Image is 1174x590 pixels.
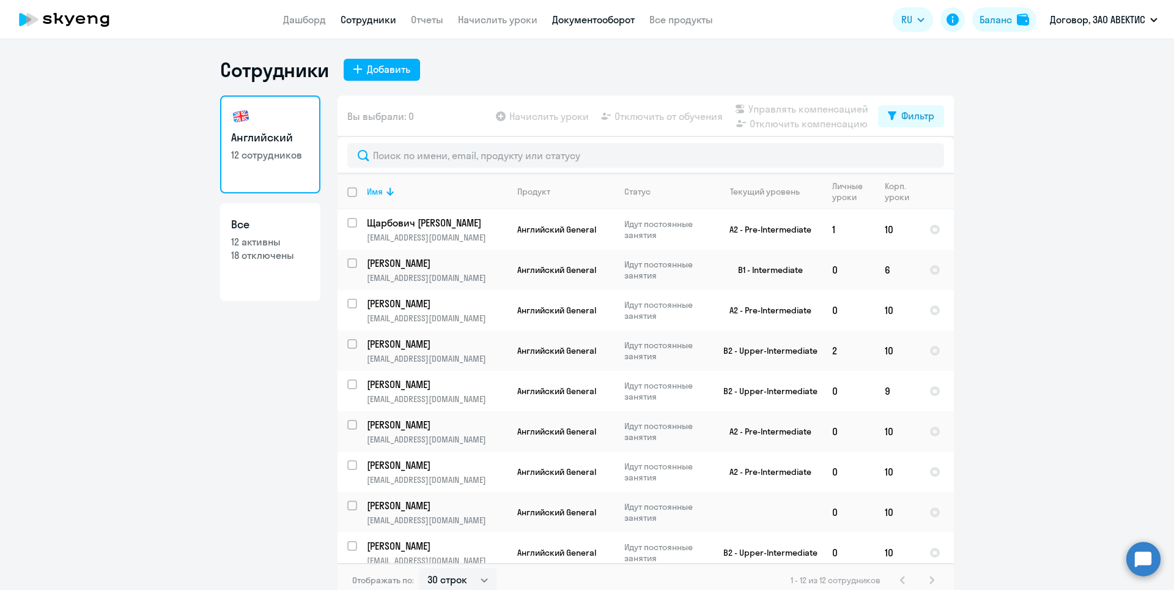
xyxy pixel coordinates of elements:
span: 1 - 12 из 12 сотрудников [791,575,880,586]
div: Личные уроки [832,181,866,203]
div: Фильтр [901,108,934,123]
div: Продукт [517,186,550,197]
td: 0 [822,452,875,492]
p: Идут постоянные занятия [624,259,708,281]
div: Корп. уроки [885,181,919,203]
p: Идут постоянные занятия [624,218,708,241]
div: Текущий уровень [730,186,800,197]
td: 9 [875,371,920,411]
td: 0 [822,371,875,411]
p: 12 сотрудников [231,148,309,162]
td: B2 - Upper-Intermediate [709,532,822,573]
td: A2 - Pre-Intermediate [709,209,822,250]
div: Продукт [517,186,614,197]
p: [PERSON_NAME] [367,337,505,351]
button: Добавить [344,59,420,81]
a: [PERSON_NAME] [367,458,507,472]
a: Начислить уроки [458,13,537,26]
a: [PERSON_NAME] [367,337,507,351]
span: Английский General [517,386,596,397]
span: Отображать по: [352,575,414,586]
span: Вы выбрали: 0 [347,109,414,124]
span: Английский General [517,264,596,275]
td: 0 [822,492,875,532]
a: [PERSON_NAME] [367,418,507,431]
td: 0 [822,250,875,290]
h3: Английский [231,130,309,146]
div: Статус [624,186,708,197]
p: [EMAIL_ADDRESS][DOMAIN_NAME] [367,474,507,485]
td: 0 [822,532,875,573]
p: 12 активны [231,235,309,248]
button: Фильтр [878,105,944,127]
p: [PERSON_NAME] [367,458,505,472]
a: Сотрудники [341,13,396,26]
button: Балансbalance [972,7,1036,32]
p: [EMAIL_ADDRESS][DOMAIN_NAME] [367,232,507,243]
p: Идут постоянные занятия [624,501,708,523]
div: Имя [367,186,507,197]
p: Идут постоянные занятия [624,461,708,483]
a: Английский12 сотрудников [220,95,320,193]
div: Личные уроки [832,181,874,203]
a: [PERSON_NAME] [367,297,507,310]
td: 10 [875,532,920,573]
td: A2 - Pre-Intermediate [709,411,822,452]
td: 10 [875,411,920,452]
p: [PERSON_NAME] [367,378,505,391]
div: Статус [624,186,651,197]
td: 10 [875,452,920,492]
td: 10 [875,492,920,532]
a: [PERSON_NAME] [367,499,507,512]
p: [EMAIL_ADDRESS][DOMAIN_NAME] [367,555,507,566]
p: Идут постоянные занятия [624,420,708,443]
a: Документооборот [552,13,635,26]
input: Поиск по имени, email, продукту или статусу [347,143,944,168]
p: [EMAIL_ADDRESS][DOMAIN_NAME] [367,353,507,364]
a: Дашборд [283,13,326,26]
p: [EMAIL_ADDRESS][DOMAIN_NAME] [367,272,507,283]
span: Английский General [517,547,596,558]
a: [PERSON_NAME] [367,256,507,270]
td: A2 - Pre-Intermediate [709,452,822,492]
td: 10 [875,290,920,330]
td: B2 - Upper-Intermediate [709,330,822,371]
p: 18 отключены [231,248,309,262]
span: Английский General [517,507,596,518]
a: [PERSON_NAME] [367,378,507,391]
h1: Сотрудники [220,58,329,82]
p: Идут постоянные занятия [624,299,708,321]
a: Все12 активны18 отключены [220,203,320,301]
p: [PERSON_NAME] [367,256,505,270]
a: [PERSON_NAME] [367,539,507,553]
div: Добавить [367,62,410,77]
td: A2 - Pre-Intermediate [709,290,822,330]
p: [PERSON_NAME] [367,499,505,512]
p: [PERSON_NAME] [367,418,505,431]
span: Английский General [517,426,596,437]
h3: Все [231,217,309,233]
a: Щарбович [PERSON_NAME] [367,216,507,230]
td: 10 [875,330,920,371]
td: B2 - Upper-Intermediate [709,371,822,411]
span: Английский General [517,305,596,316]
p: Идут постоянные занятия [624,380,708,402]
img: balance [1017,13,1029,26]
button: Договор, ЗАО АВЕКТИС [1044,5,1164,34]
button: RU [893,7,933,32]
p: [EMAIL_ADDRESS][DOMAIN_NAME] [367,394,507,405]
p: Договор, ЗАО АВЕКТИС [1050,12,1145,27]
a: Отчеты [411,13,443,26]
p: [EMAIL_ADDRESS][DOMAIN_NAME] [367,515,507,526]
div: Текущий уровень [718,186,822,197]
td: 6 [875,250,920,290]
img: english [231,106,251,126]
td: 1 [822,209,875,250]
div: Имя [367,186,383,197]
div: Баланс [980,12,1012,27]
p: [PERSON_NAME] [367,297,505,310]
p: Щарбович [PERSON_NAME] [367,216,505,230]
p: Идут постоянные занятия [624,340,708,362]
a: Все продукты [649,13,713,26]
